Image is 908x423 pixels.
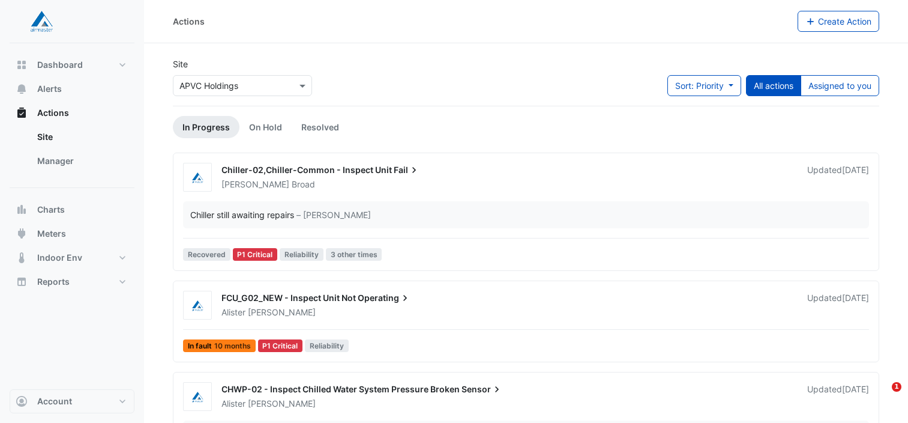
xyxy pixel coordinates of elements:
[16,204,28,216] app-icon: Charts
[221,398,245,409] span: Alister
[16,59,28,71] app-icon: Dashboard
[221,179,289,189] span: [PERSON_NAME]
[296,208,371,221] span: – [PERSON_NAME]
[183,339,256,352] span: In fault
[190,208,294,221] div: Chiller still awaiting repairs
[842,165,869,175] span: Thu 31-Jul-2025 10:33 AEST
[16,252,28,264] app-icon: Indoor Env
[37,59,83,71] span: Dashboard
[10,246,134,270] button: Indoor Env
[10,222,134,246] button: Meters
[221,165,392,175] span: Chiller-02,Chiller-Common - Inspect Unit
[37,204,65,216] span: Charts
[173,116,239,138] a: In Progress
[10,77,134,101] button: Alerts
[842,293,869,303] span: Thu 24-Oct-2024 11:17 AEST
[173,58,188,70] label: Site
[16,228,28,240] app-icon: Meters
[807,383,869,410] div: Updated
[28,149,134,173] a: Manager
[14,10,68,34] img: Company Logo
[358,292,411,304] span: Operating
[239,116,292,138] a: On Hold
[807,292,869,318] div: Updated
[221,293,356,303] span: FCU_G02_NEW - Inspect Unit Not
[16,107,28,119] app-icon: Actions
[10,198,134,222] button: Charts
[10,53,134,77] button: Dashboard
[221,307,245,317] span: Alister
[184,300,211,312] img: Airmaster Australia
[292,178,315,190] span: Broad
[746,75,801,96] button: All actions
[173,15,205,28] div: Actions
[10,101,134,125] button: Actions
[867,382,896,411] iframe: Intercom live chat
[28,125,134,149] a: Site
[183,248,230,261] span: Recovered
[248,306,316,318] span: [PERSON_NAME]
[16,276,28,288] app-icon: Reports
[184,172,211,184] img: Airmaster Australia
[37,395,72,407] span: Account
[892,382,901,392] span: 1
[37,107,69,119] span: Actions
[326,248,382,261] span: 3 other times
[798,11,880,32] button: Create Action
[10,270,134,294] button: Reports
[818,16,871,26] span: Create Action
[184,391,211,403] img: Airmaster Australia
[233,248,278,261] div: P1 Critical
[37,276,70,288] span: Reports
[37,228,66,240] span: Meters
[675,81,724,91] span: Sort: Priority
[221,384,460,394] span: CHWP-02 - Inspect Chilled Water System Pressure Broken
[292,116,349,138] a: Resolved
[394,164,420,176] span: Fail
[16,83,28,95] app-icon: Alerts
[280,248,323,261] span: Reliability
[37,83,62,95] span: Alerts
[214,342,251,350] span: 10 months
[807,164,869,190] div: Updated
[10,389,134,413] button: Account
[258,339,303,352] div: P1 Critical
[10,125,134,178] div: Actions
[37,252,82,264] span: Indoor Env
[801,75,879,96] button: Assigned to you
[667,75,741,96] button: Sort: Priority
[842,384,869,394] span: Thu 31-Jul-2025 10:34 AEST
[248,398,316,410] span: [PERSON_NAME]
[462,383,503,395] span: Sensor
[305,339,349,352] span: Reliability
